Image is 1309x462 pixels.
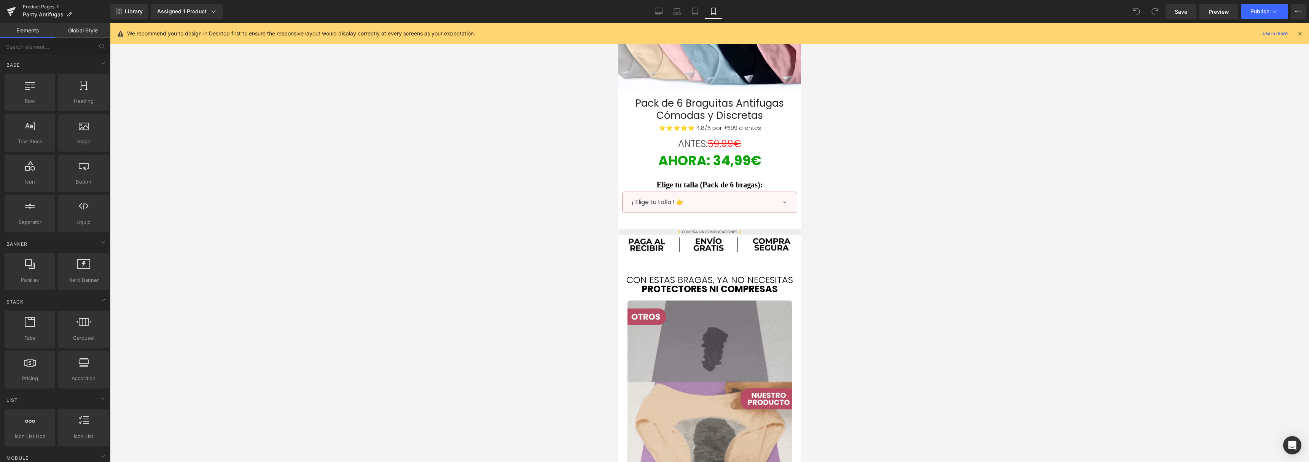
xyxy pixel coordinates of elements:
[1199,4,1238,19] a: Preview
[1250,8,1269,14] span: Publish
[127,29,475,38] p: We recommend you to design in Desktop first to ensure the responsive layout would display correct...
[7,276,53,284] span: Parallax
[60,114,89,128] span: ANTES:
[125,8,143,15] span: Library
[6,298,24,305] span: Stack
[1209,8,1229,16] span: Preview
[1129,4,1144,19] button: Undo
[668,4,686,19] a: Laptop
[7,178,53,186] span: Icon
[650,4,668,19] a: Desktop
[6,454,29,462] span: Module
[61,334,107,342] span: Carousel
[1,75,182,98] h1: Pack de 6 Braguitas Antifugas Cómodas y Discretas
[6,396,19,404] span: List
[1147,4,1162,19] button: Redo
[61,432,107,440] span: Icon List
[61,276,107,284] span: Hero Banner
[61,374,107,382] span: Accordion
[1283,436,1301,454] div: Open Intercom Messenger
[23,11,64,18] span: Panty Antifugas
[7,97,53,105] span: Row
[61,137,107,145] span: Image
[7,432,53,440] span: Icon List Hoz
[61,218,107,226] span: Liquid
[89,114,123,128] s: 59,99€
[1241,4,1288,19] button: Publish
[1291,4,1306,19] button: More
[6,61,21,69] span: Base
[8,251,175,263] font: Con estas bragas, ya no necesitas
[61,178,107,186] span: Button
[6,240,28,248] span: Banner
[686,4,704,19] a: Tablet
[61,97,107,105] span: Heading
[1175,8,1187,16] span: Save
[23,4,110,10] a: Product Pages
[7,218,53,226] span: Separator
[110,4,148,19] a: New Library
[7,137,53,145] span: Text Block
[4,157,179,169] label: Elige tu talla (Pack de 6 bragas):
[24,260,159,272] b: protectores ni compresas
[7,374,53,382] span: Pricing
[7,334,53,342] span: Tabs
[1260,29,1291,38] a: Learn more
[704,4,723,19] a: Mobile
[40,128,143,147] span: AHORA: 34,99€
[157,8,217,15] div: Assigned 1 Product
[55,23,110,38] a: Global Style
